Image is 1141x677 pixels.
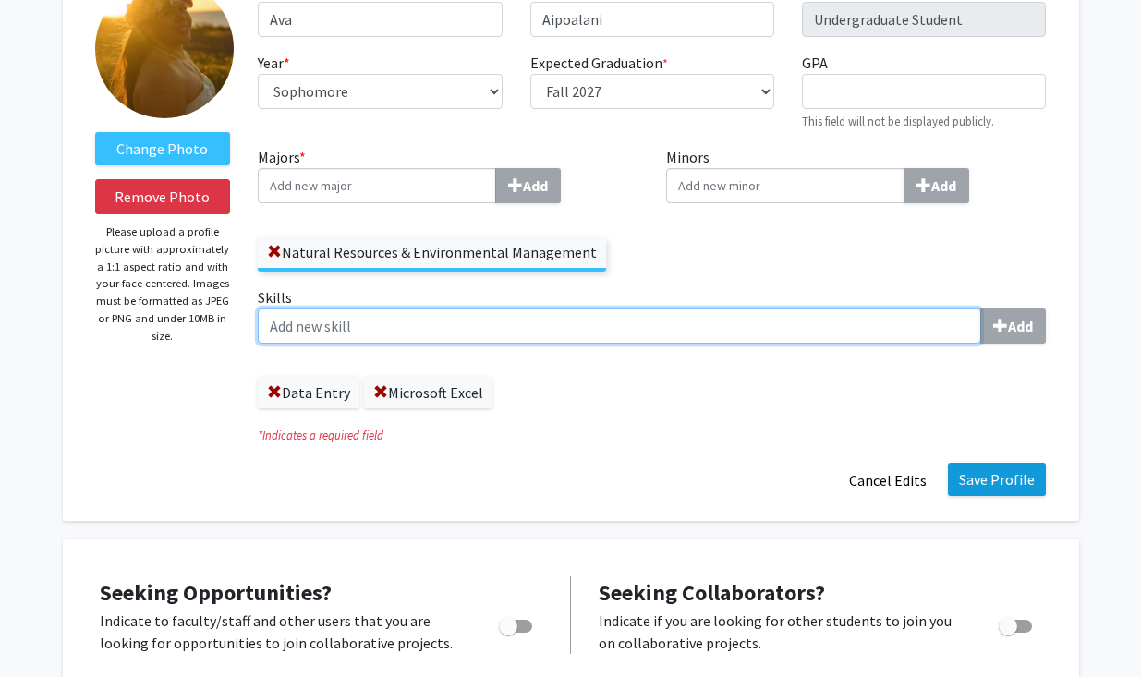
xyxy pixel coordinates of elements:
[258,427,1046,444] i: Indicates a required field
[523,176,548,195] b: Add
[802,114,994,128] small: This field will not be displayed publicly.
[991,610,1042,637] div: Toggle
[258,168,496,203] input: Majors*Add
[95,224,231,345] p: Please upload a profile picture with approximately a 1:1 aspect ratio and with your face centered...
[258,146,638,203] label: Majors
[364,377,492,408] label: Microsoft Excel
[258,308,981,344] input: SkillsAdd
[837,463,939,498] button: Cancel Edits
[599,610,964,654] p: Indicate if you are looking for other students to join you on collaborative projects.
[258,52,290,74] label: Year
[95,179,231,214] button: Remove Photo
[666,146,1047,203] label: Minors
[802,52,828,74] label: GPA
[258,286,1046,344] label: Skills
[931,176,956,195] b: Add
[258,236,606,268] label: Natural Resources & Environmental Management
[1008,317,1033,335] b: Add
[666,168,904,203] input: MinorsAdd
[599,578,825,607] span: Seeking Collaborators?
[14,594,79,663] iframe: Chat
[948,463,1046,496] button: Save Profile
[530,52,668,74] label: Expected Graduation
[980,308,1046,344] button: Skills
[904,168,969,203] button: Minors
[100,610,464,654] p: Indicate to faculty/staff and other users that you are looking for opportunities to join collabor...
[492,610,542,637] div: Toggle
[100,578,332,607] span: Seeking Opportunities?
[258,377,359,408] label: Data Entry
[495,168,561,203] button: Majors*
[95,132,231,165] label: ChangeProfile Picture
